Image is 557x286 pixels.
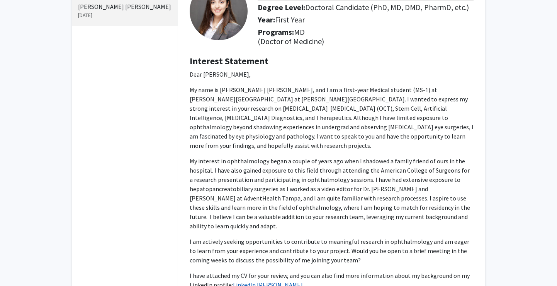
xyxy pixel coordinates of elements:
[190,156,474,231] p: My interest in ophthalmology began a couple of years ago when I shadowed a family friend of ours ...
[78,2,172,11] p: [PERSON_NAME] [PERSON_NAME]
[258,27,324,46] span: MD (Doctor of Medicine)
[258,2,305,12] b: Degree Level:
[190,55,268,67] b: Interest Statement
[258,27,294,37] b: Programs:
[190,237,474,265] p: I am actively seeking opportunities to contribute to meaningful research in ophthalmology and am ...
[78,11,172,19] p: [DATE]
[6,251,33,280] iframe: Chat
[305,2,469,12] span: Doctoral Candidate (PhD, MD, DMD, PharmD, etc.)
[190,85,474,150] p: My name is [PERSON_NAME] [PERSON_NAME], and I am a first-year Medical student (MS-1) at [PERSON_N...
[275,15,305,24] span: First Year
[258,15,275,24] b: Year:
[190,70,474,79] p: Dear [PERSON_NAME],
